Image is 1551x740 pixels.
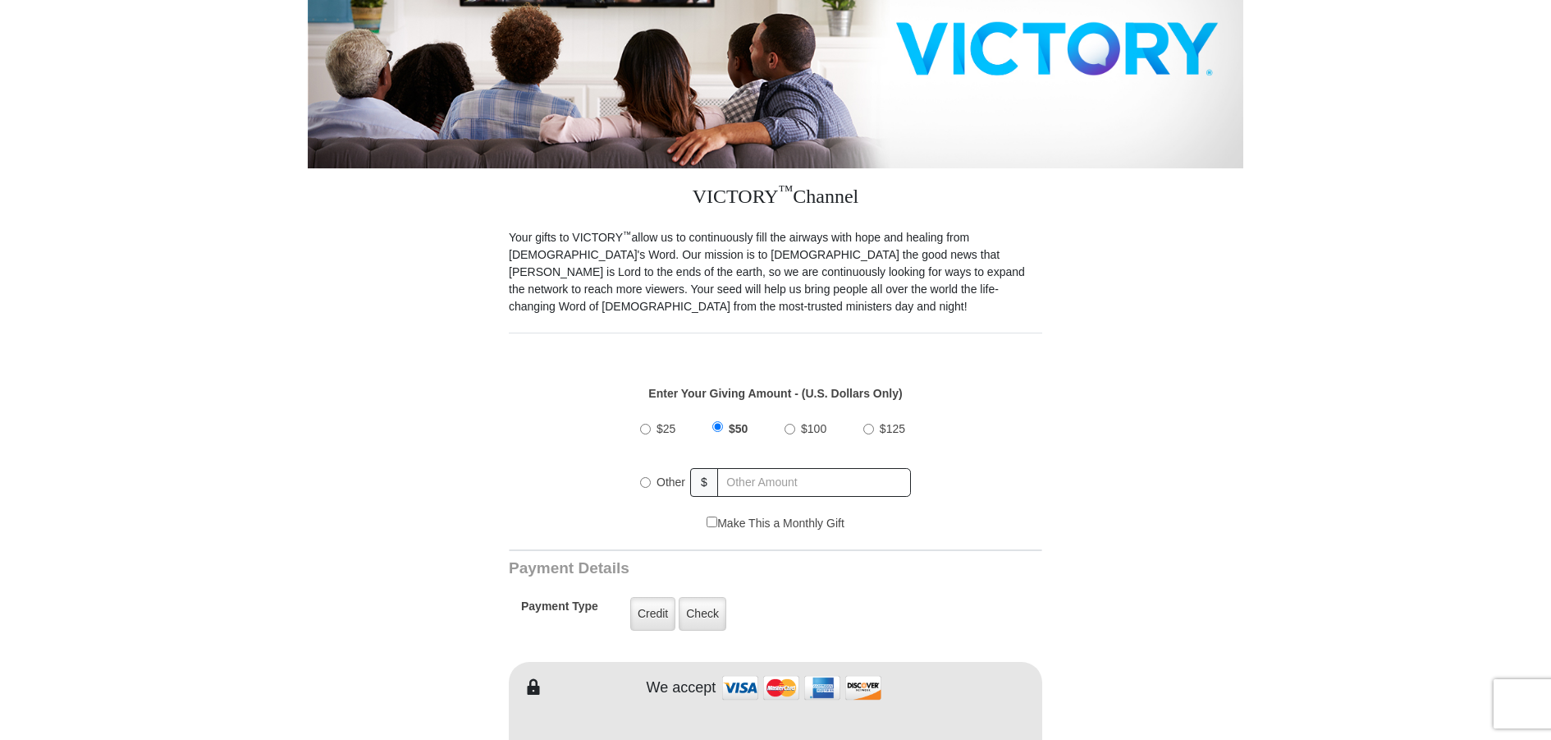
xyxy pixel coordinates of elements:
[648,387,902,400] strong: Enter Your Giving Amount - (U.S. Dollars Only)
[623,229,632,239] sup: ™
[801,422,826,435] span: $100
[679,597,726,631] label: Check
[657,422,675,435] span: $25
[717,468,911,497] input: Other Amount
[720,670,884,706] img: credit cards accepted
[521,600,598,622] h5: Payment Type
[509,559,927,578] h3: Payment Details
[880,422,905,435] span: $125
[509,229,1042,315] p: Your gifts to VICTORY allow us to continuously fill the airways with hope and healing from [DEMOG...
[779,182,794,199] sup: ™
[707,517,717,527] input: Make This a Monthly Gift
[707,515,844,532] label: Make This a Monthly Gift
[647,679,716,697] h4: We accept
[657,476,685,489] span: Other
[509,168,1042,229] h3: VICTORY Channel
[630,597,675,631] label: Credit
[729,422,748,435] span: $50
[690,468,718,497] span: $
